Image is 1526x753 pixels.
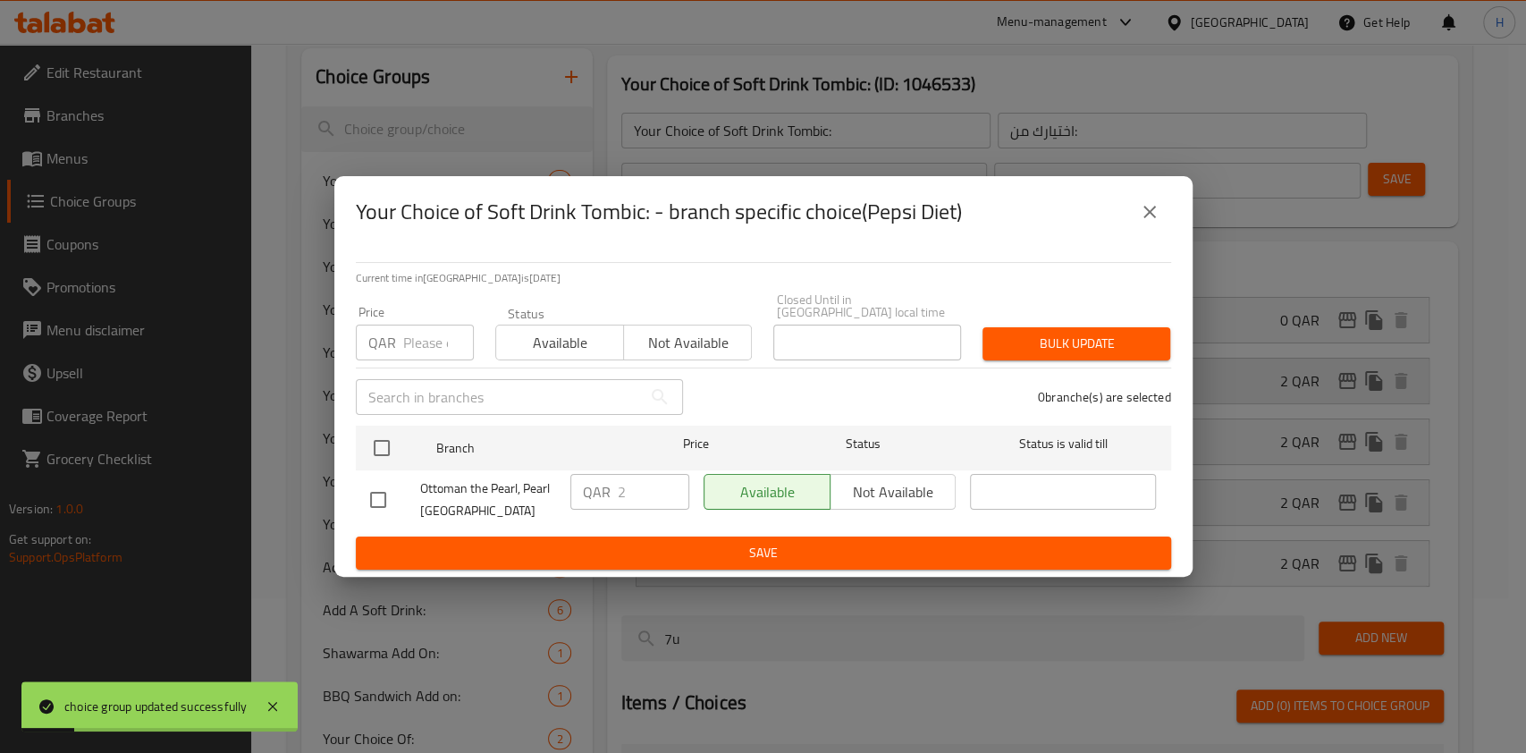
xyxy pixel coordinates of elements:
span: Bulk update [997,333,1156,355]
input: Search in branches [356,379,642,415]
span: Not available [631,330,745,356]
span: Status [770,433,956,455]
button: close [1128,190,1171,233]
span: Status is valid till [970,433,1156,455]
span: Price [637,433,755,455]
input: Please enter price [403,325,474,360]
span: Available [503,330,617,356]
input: Please enter price [618,474,689,510]
span: Branch [436,437,622,460]
span: Ottoman the Pearl, Pearl [GEOGRAPHIC_DATA] [420,478,556,522]
p: QAR [583,481,611,503]
p: QAR [368,332,396,353]
button: Save [356,537,1171,570]
button: Bulk update [982,327,1170,360]
button: Available [495,325,624,360]
div: choice group updated successfully [64,697,248,716]
button: Not available [623,325,752,360]
span: Save [370,542,1157,564]
p: Current time in [GEOGRAPHIC_DATA] is [DATE] [356,270,1171,286]
h2: Your Choice of Soft Drink Tombic: - branch specific choice(Pepsi Diet) [356,198,962,226]
p: 0 branche(s) are selected [1038,388,1171,406]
